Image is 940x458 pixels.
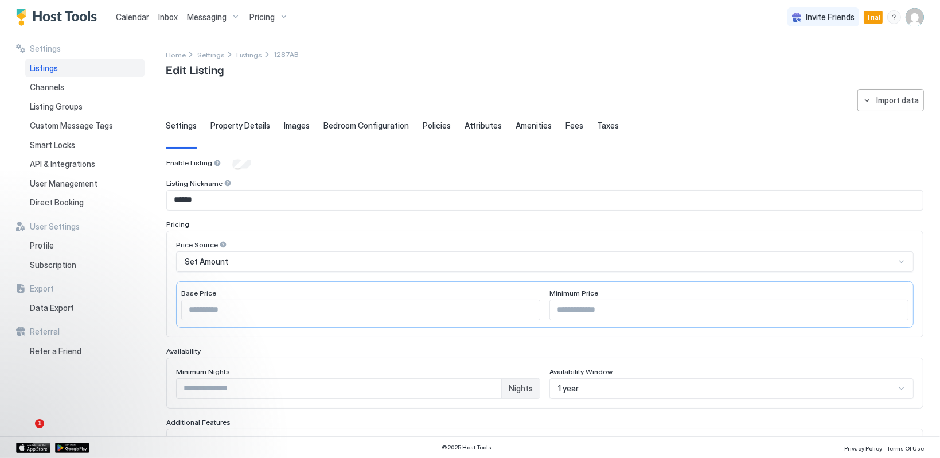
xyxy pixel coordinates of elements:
[30,63,58,73] span: Listings
[550,300,908,320] input: Input Field
[197,48,225,60] a: Settings
[25,193,145,212] a: Direct Booking
[249,12,275,22] span: Pricing
[25,97,145,117] a: Listing Groups
[30,327,60,337] span: Referral
[166,51,186,59] span: Home
[549,367,613,376] span: Availability Window
[866,12,880,22] span: Trial
[25,255,145,275] a: Subscription
[166,48,186,60] div: Breadcrumb
[166,48,186,60] a: Home
[176,240,218,249] span: Price Source
[30,159,95,169] span: API & Integrations
[906,8,924,26] div: User profile
[30,197,84,208] span: Direct Booking
[25,135,145,155] a: Smart Locks
[30,346,81,356] span: Refer a Friend
[30,82,64,92] span: Channels
[9,347,238,427] iframe: Intercom notifications message
[549,289,598,297] span: Minimum Price
[25,236,145,255] a: Profile
[30,121,113,131] span: Custom Message Tags
[558,383,579,394] span: 1 year
[16,443,50,453] a: App Store
[181,289,216,297] span: Base Price
[35,419,44,428] span: 1
[116,12,149,22] span: Calendar
[30,222,80,232] span: User Settings
[166,179,223,188] span: Listing Nickname
[25,174,145,193] a: User Management
[806,12,855,22] span: Invite Friends
[166,220,189,228] span: Pricing
[516,121,552,131] span: Amenities
[442,444,492,451] span: © 2025 Host Tools
[197,51,225,59] span: Settings
[236,48,262,60] div: Breadcrumb
[11,419,39,447] iframe: Intercom live chat
[30,260,76,270] span: Subscription
[887,10,901,24] div: menu
[167,191,923,210] input: Input Field
[465,121,502,131] span: Attributes
[25,298,145,318] a: Data Export
[30,44,61,54] span: Settings
[509,383,533,394] span: Nights
[16,9,102,26] a: Host Tools Logo
[876,94,919,106] div: Import data
[887,445,924,452] span: Terms Of Use
[274,50,299,59] span: Breadcrumb
[597,121,619,131] span: Taxes
[30,178,97,189] span: User Management
[182,300,540,320] input: Input Field
[323,121,409,131] span: Bedroom Configuration
[166,121,197,131] span: Settings
[887,441,924,453] a: Terms Of Use
[210,121,270,131] span: Property Details
[30,284,54,294] span: Export
[844,445,882,452] span: Privacy Policy
[30,140,75,150] span: Smart Locks
[158,12,178,22] span: Inbox
[185,257,228,267] span: Set Amount
[565,121,583,131] span: Fees
[30,240,54,251] span: Profile
[25,59,145,78] a: Listings
[30,102,83,112] span: Listing Groups
[236,51,262,59] span: Listings
[116,11,149,23] a: Calendar
[25,77,145,97] a: Channels
[423,121,451,131] span: Policies
[158,11,178,23] a: Inbox
[25,341,145,361] a: Refer a Friend
[857,89,924,111] button: Import data
[55,443,89,453] a: Google Play Store
[30,303,74,313] span: Data Export
[25,154,145,174] a: API & Integrations
[187,12,227,22] span: Messaging
[177,379,501,398] input: Input Field
[236,48,262,60] a: Listings
[25,116,145,135] a: Custom Message Tags
[844,441,882,453] a: Privacy Policy
[166,60,224,77] span: Edit Listing
[166,158,212,167] span: Enable Listing
[197,48,225,60] div: Breadcrumb
[284,121,310,131] span: Images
